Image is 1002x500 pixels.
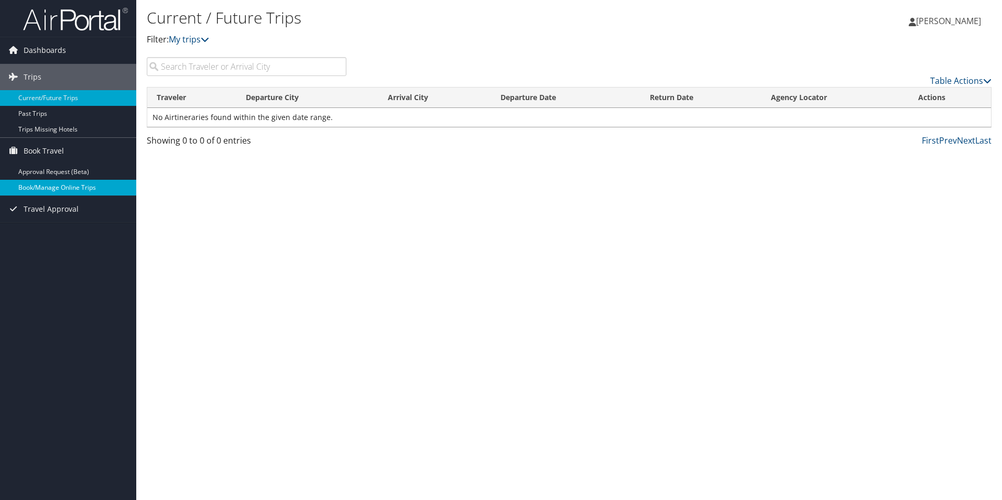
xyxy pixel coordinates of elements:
div: Showing 0 to 0 of 0 entries [147,134,346,152]
input: Search Traveler or Arrival City [147,57,346,76]
th: Departure Date: activate to sort column descending [491,88,640,108]
img: airportal-logo.png [23,7,128,31]
th: Departure City: activate to sort column ascending [236,88,378,108]
th: Agency Locator: activate to sort column ascending [761,88,909,108]
th: Arrival City: activate to sort column ascending [378,88,491,108]
th: Actions [909,88,991,108]
a: [PERSON_NAME] [909,5,992,37]
th: Return Date: activate to sort column ascending [640,88,761,108]
span: Trips [24,64,41,90]
a: First [922,135,939,146]
a: My trips [169,34,209,45]
span: Dashboards [24,37,66,63]
a: Prev [939,135,957,146]
span: Travel Approval [24,196,79,222]
p: Filter: [147,33,710,47]
span: [PERSON_NAME] [916,15,981,27]
th: Traveler: activate to sort column ascending [147,88,236,108]
h1: Current / Future Trips [147,7,710,29]
a: Table Actions [930,75,992,86]
td: No Airtineraries found within the given date range. [147,108,991,127]
span: Book Travel [24,138,64,164]
a: Next [957,135,975,146]
a: Last [975,135,992,146]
